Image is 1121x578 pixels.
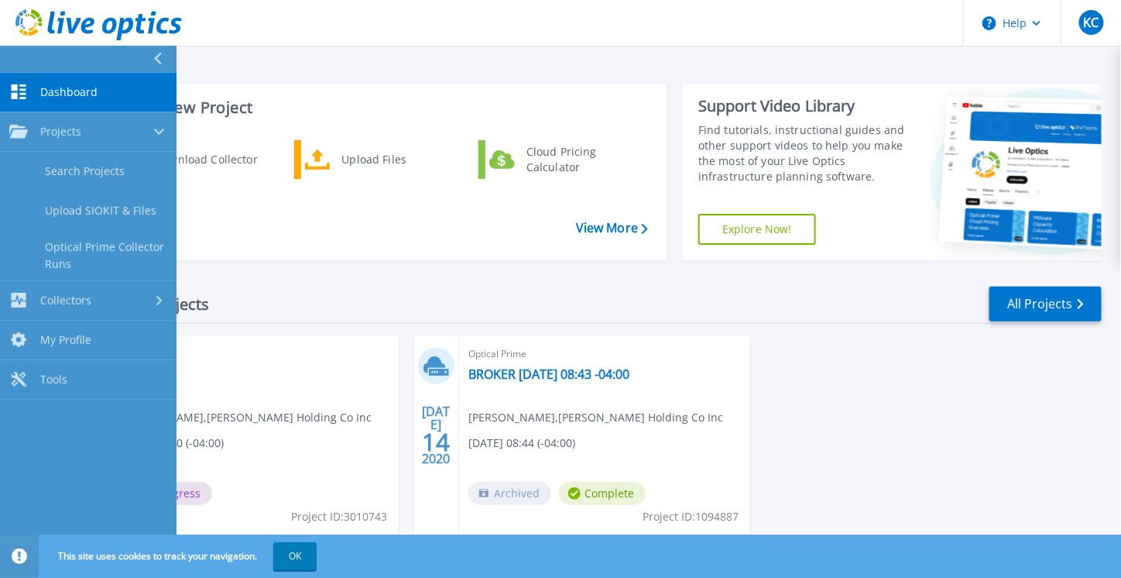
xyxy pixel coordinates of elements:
a: Explore Now! [698,214,816,245]
a: Download Collector [109,140,268,179]
a: Upload Files [294,140,453,179]
span: 14 [422,435,450,449]
h3: Start a New Project [110,99,647,116]
span: Complete [559,482,646,505]
span: Project ID: 3010743 [291,508,387,525]
span: Projects [40,125,81,139]
div: Find tutorials, instructional guides and other support videos to help you make the most of your L... [698,122,907,184]
span: [PERSON_NAME] , [PERSON_NAME] Holding Co Inc [117,409,372,426]
a: BROKER [DATE] 08:43 -04:00 [468,366,629,382]
span: Tools [40,373,67,387]
span: Project ID: 1094887 [643,508,739,525]
div: Cloud Pricing Calculator [519,144,633,175]
div: Download Collector [147,144,264,175]
div: Upload Files [334,144,449,175]
button: OK [273,542,317,570]
span: [PERSON_NAME] , [PERSON_NAME] Holding Co Inc [468,409,723,426]
span: My Profile [40,333,91,347]
div: [DATE] 2020 [421,407,451,463]
span: Archived [468,482,551,505]
span: Optical Prime [117,346,389,363]
a: All Projects [989,287,1102,322]
span: This site uses cookies to track your navigation. [43,542,317,570]
span: Dashboard [40,85,98,99]
div: Support Video Library [698,96,907,116]
a: Cloud Pricing Calculator [478,140,637,179]
a: View More [576,221,648,236]
span: [DATE] 08:44 (-04:00) [468,435,575,452]
span: Collectors [40,294,91,308]
span: Optical Prime [468,346,741,363]
span: KC [1083,16,1099,29]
